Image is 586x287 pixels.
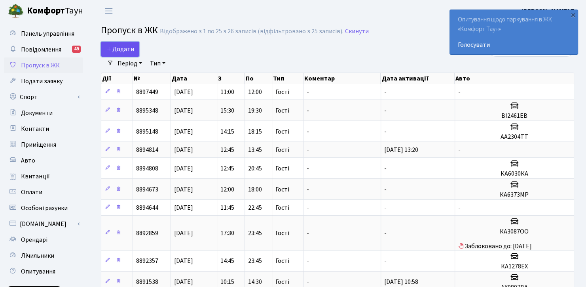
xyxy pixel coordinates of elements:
[345,28,369,35] a: Скинути
[307,88,309,96] span: -
[245,73,272,84] th: По
[4,57,83,73] a: Пропуск в ЖК
[174,145,193,154] span: [DATE]
[381,73,455,84] th: Дата активації
[275,165,289,172] span: Гості
[455,73,574,84] th: Авто
[384,106,387,115] span: -
[99,4,119,17] button: Переключити навігацію
[272,73,303,84] th: Тип
[458,191,571,199] h5: КА6373МР
[8,3,24,19] img: logo.png
[384,88,387,96] span: -
[248,145,262,154] span: 13:45
[384,145,418,154] span: [DATE] 13:20
[174,229,193,237] span: [DATE]
[248,229,262,237] span: 23:45
[21,204,68,212] span: Особові рахунки
[220,203,234,212] span: 11:45
[458,88,461,96] span: -
[101,73,133,84] th: Дії
[21,29,74,38] span: Панель управління
[220,277,234,286] span: 10:15
[21,188,42,197] span: Оплати
[307,277,309,286] span: -
[458,40,570,50] a: Голосувати
[307,127,309,136] span: -
[307,106,309,115] span: -
[275,230,289,236] span: Гості
[4,232,83,248] a: Орендарі
[307,203,309,212] span: -
[220,88,234,96] span: 11:00
[275,279,289,285] span: Гості
[21,235,47,244] span: Орендарі
[458,263,571,270] h5: КА1278ЕХ
[248,164,262,173] span: 20:45
[458,216,571,251] span: Заблоковано до: [DATE]
[220,229,234,237] span: 17:30
[136,256,158,265] span: 8892357
[4,248,83,264] a: Лічильники
[136,145,158,154] span: 8894814
[458,203,461,212] span: -
[72,46,81,53] div: 49
[21,156,35,165] span: Авто
[275,128,289,135] span: Гості
[106,45,134,54] span: Додати
[171,73,217,84] th: Дата
[248,185,262,194] span: 18:00
[21,172,50,181] span: Квитанції
[4,105,83,121] a: Документи
[160,28,343,35] div: Відображено з 1 по 25 з 26 записів (відфільтровано з 25 записів).
[248,88,262,96] span: 12:00
[4,200,83,216] a: Особові рахунки
[174,203,193,212] span: [DATE]
[275,107,289,114] span: Гості
[174,277,193,286] span: [DATE]
[136,229,158,237] span: 8892859
[136,185,158,194] span: 8894673
[174,127,193,136] span: [DATE]
[275,258,289,264] span: Гості
[136,203,158,212] span: 8894644
[101,23,158,37] span: Пропуск в ЖК
[275,205,289,211] span: Гості
[217,73,245,84] th: З
[21,77,63,86] span: Подати заявку
[4,42,83,57] a: Повідомлення49
[458,170,571,178] h5: КА6030КА
[174,185,193,194] span: [DATE]
[136,106,158,115] span: 8895348
[522,7,577,15] b: [PERSON_NAME] П.
[21,251,54,260] span: Лічильники
[136,277,158,286] span: 8891538
[21,109,53,117] span: Документи
[114,57,145,70] a: Період
[4,73,83,89] a: Подати заявку
[174,106,193,115] span: [DATE]
[248,256,262,265] span: 23:45
[384,203,387,212] span: -
[248,277,262,286] span: 14:30
[147,57,169,70] a: Тип
[174,256,193,265] span: [DATE]
[384,277,418,286] span: [DATE] 10:58
[27,4,65,17] b: Комфорт
[174,88,193,96] span: [DATE]
[450,10,578,54] div: Опитування щодо паркування в ЖК «Комфорт Таун»
[248,127,262,136] span: 18:15
[133,73,171,84] th: №
[307,164,309,173] span: -
[220,164,234,173] span: 12:45
[136,164,158,173] span: 8894808
[27,4,83,18] span: Таун
[275,89,289,95] span: Гості
[384,229,387,237] span: -
[458,228,571,235] h5: КА3087ОО
[303,73,381,84] th: Коментар
[4,153,83,168] a: Авто
[220,185,234,194] span: 12:00
[4,184,83,200] a: Оплати
[384,127,387,136] span: -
